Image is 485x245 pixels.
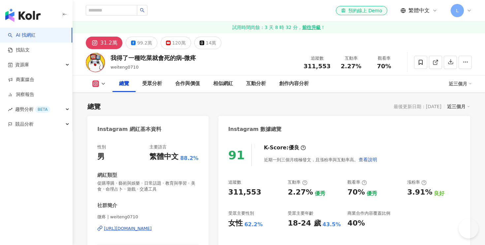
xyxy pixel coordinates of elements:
div: 18-24 歲 [288,218,321,229]
div: 互動率 [339,55,364,62]
div: 31.2萬 [100,38,117,47]
span: 311,553 [304,63,331,70]
span: 資源庫 [15,57,29,72]
div: 受眾分析 [142,80,162,88]
iframe: Help Scout Beacon - Open [459,219,478,238]
img: KOL Avatar [86,52,106,72]
div: 3.91% [407,187,432,198]
span: L [456,7,459,14]
img: logo [5,9,41,22]
a: 洞察報告 [8,91,34,98]
div: 總覽 [87,102,101,111]
div: 120萬 [172,38,186,47]
div: 99.2萬 [137,38,152,47]
div: BETA [35,106,50,113]
div: 優秀 [315,190,325,197]
div: 社群簡介 [97,202,117,209]
div: 最後更新日期：[DATE] [394,104,441,109]
div: 43.5% [323,221,341,228]
div: 良好 [434,190,444,197]
a: 預約線上 Demo [336,6,387,15]
button: 120萬 [161,37,191,49]
div: Instagram 數據總覽 [228,126,282,133]
div: 互動分析 [246,80,266,88]
span: 70% [377,63,391,70]
div: 互動率 [288,179,307,185]
a: 商案媒合 [8,77,34,83]
div: 我得了一種吃菜就會死的病-微疼 [111,54,196,62]
div: 2.27% [288,187,313,198]
div: 創作內容分析 [279,80,309,88]
span: search [140,8,145,13]
div: 311,553 [228,187,261,198]
div: 女性 [228,218,243,229]
span: 趨勢分析 [15,102,50,117]
div: 40% [347,218,365,229]
div: 91 [228,148,245,162]
div: Instagram 網紅基本資料 [97,126,161,133]
div: [URL][DOMAIN_NAME] [104,226,152,231]
button: 14萬 [194,37,222,49]
span: 微疼 | weiteng0710 [97,214,199,220]
div: 預約線上 Demo [341,7,382,14]
a: 找貼文 [8,47,30,53]
div: 14萬 [206,38,216,47]
a: 試用時間尚餘：3 天 8 時 32 分，前往升級！ [73,21,485,33]
button: 99.2萬 [126,37,157,49]
div: 漲粉率 [407,179,427,185]
div: 觀看率 [372,55,397,62]
div: 62.2% [244,221,263,228]
span: 88.2% [180,155,199,162]
span: 2.27% [341,63,361,70]
div: 受眾主要年齡 [288,210,313,216]
div: 主要語言 [149,144,167,150]
div: 相似網紅 [213,80,233,88]
div: 繁體中文 [149,152,178,162]
span: 競品分析 [15,117,34,132]
a: searchAI 找網紅 [8,32,36,39]
div: 近三個月 [447,102,470,111]
div: 優秀 [367,190,377,197]
span: 促購導購 · 藝術與娛樂 · 日常話題 · 教育與學習 · 美食 · 命理占卜 · 遊戲 · 交通工具 [97,180,199,192]
div: 觀看率 [347,179,367,185]
span: 繁體中文 [408,7,430,14]
button: 查看說明 [358,153,377,166]
div: K-Score : [264,144,306,151]
div: 商業合作內容覆蓋比例 [347,210,390,216]
div: 優良 [289,144,299,151]
span: rise [8,107,13,112]
span: 查看說明 [359,157,377,162]
button: 31.2萬 [86,37,122,49]
div: 70% [347,187,365,198]
strong: 前往升級 [302,24,321,31]
div: 追蹤數 [304,55,331,62]
a: [URL][DOMAIN_NAME] [97,226,199,231]
div: 總覽 [119,80,129,88]
div: 近期一到三個月積極發文，且漲粉率與互動率高。 [264,153,377,166]
div: 網紅類型 [97,172,117,179]
div: 合作與價值 [175,80,200,88]
div: 性別 [97,144,106,150]
div: 男 [97,152,105,162]
div: 追蹤數 [228,179,241,185]
div: 受眾主要性別 [228,210,254,216]
span: weiteng0710 [111,65,139,70]
div: 近三個月 [449,78,472,89]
